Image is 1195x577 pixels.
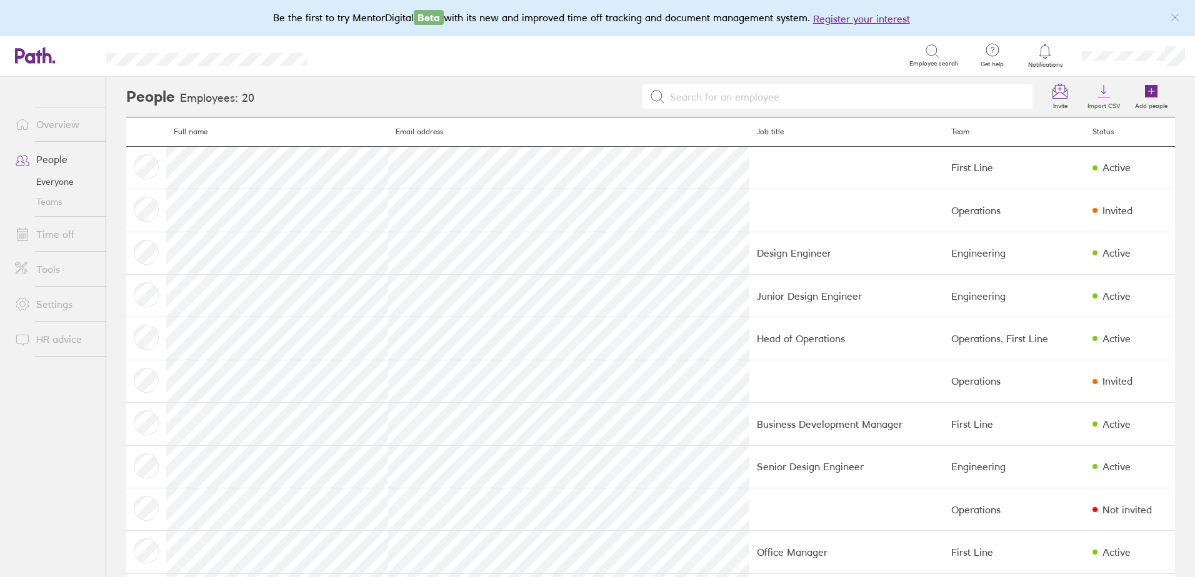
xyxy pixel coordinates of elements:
a: Invite [1040,77,1080,117]
span: Beta [414,10,444,25]
div: Active [1102,162,1131,173]
div: Active [1102,290,1131,302]
td: Senior Design Engineer [749,445,944,488]
label: Invite [1046,99,1075,110]
th: Status [1085,117,1175,147]
label: Import CSV [1080,99,1127,110]
th: Job title [749,117,944,147]
td: Engineering [944,445,1085,488]
div: Invited [1102,375,1132,387]
td: Engineering [944,275,1085,317]
input: Search for an employee [665,85,1026,109]
label: Add people [1127,99,1175,110]
a: HR advice [5,327,106,352]
div: Active [1102,247,1131,259]
h2: People [126,77,175,117]
td: First Line [944,531,1085,573]
th: Team [944,117,1085,147]
div: Search [341,49,373,61]
h3: Employees: 20 [180,92,254,105]
div: Invited [1102,205,1132,216]
div: Not invited [1102,504,1152,515]
div: Active [1102,461,1131,472]
td: Operations, First Line [944,317,1085,360]
div: Active [1102,418,1131,430]
a: Add people [1127,77,1175,117]
th: Full name [166,117,388,147]
a: Settings [5,292,106,317]
a: Everyone [5,172,106,192]
td: Operations [944,189,1085,232]
td: Business Development Manager [749,403,944,445]
a: Import CSV [1080,77,1127,117]
td: Operations [944,488,1085,531]
div: Be the first to try MentorDigital with its new and improved time off tracking and document manage... [273,10,922,26]
button: Register your interest [813,11,910,26]
td: Operations [944,360,1085,402]
td: First Line [944,403,1085,445]
a: Time off [5,222,106,247]
td: First Line [944,146,1085,189]
div: Active [1102,546,1131,558]
td: Head of Operations [749,317,944,360]
td: Office Manager [749,531,944,573]
th: Email address [388,117,749,147]
span: Employee search [909,60,958,67]
td: Junior Design Engineer [749,275,944,317]
a: Notifications [1025,42,1066,69]
a: People [5,147,106,172]
td: Engineering [944,232,1085,274]
div: Active [1102,333,1131,344]
span: Get help [972,61,1012,68]
span: Notifications [1025,61,1066,69]
a: Overview [5,112,106,137]
a: Tools [5,257,106,282]
td: Design Engineer [749,232,944,274]
a: Teams [5,192,106,212]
